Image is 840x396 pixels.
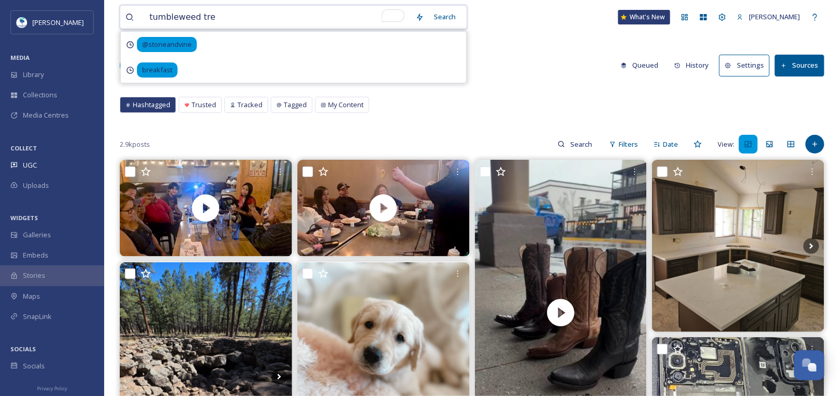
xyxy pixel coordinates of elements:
[23,110,69,120] span: Media Centres
[718,139,734,149] span: View:
[37,385,67,392] span: Privacy Policy
[237,100,262,110] span: Tracked
[23,70,44,80] span: Library
[297,160,470,257] img: thumbnail
[23,160,37,170] span: UGC
[10,54,30,61] span: MEDIA
[120,160,292,257] img: thumbnail
[120,139,150,149] span: 2.9k posts
[23,361,45,371] span: Socials
[429,7,461,27] div: Search
[775,55,824,76] button: Sources
[23,181,49,190] span: Uploads
[663,139,678,149] span: Date
[749,12,800,21] span: [PERSON_NAME]
[192,100,216,110] span: Trusted
[23,312,52,322] span: SnapLink
[37,381,67,394] a: Privacy Policy
[618,10,670,24] a: What's New
[284,100,307,110] span: Tagged
[133,100,170,110] span: Hashtagged
[719,55,775,76] a: Settings
[619,139,638,149] span: Filters
[328,100,363,110] span: My Content
[565,134,599,155] input: Search
[669,55,720,75] a: History
[23,250,48,260] span: Embeds
[32,18,84,27] span: [PERSON_NAME]
[23,291,40,301] span: Maps
[23,90,57,100] span: Collections
[652,160,824,332] img: You know that “almost there” stage where you can finally see it coming together? That’s where we’...
[23,230,51,240] span: Galleries
[616,55,669,75] a: Queued
[732,7,806,27] a: [PERSON_NAME]
[616,55,664,75] button: Queued
[10,144,37,152] span: COLLECT
[137,62,178,78] span: breakfast
[297,160,470,257] video: 🔥 Happy Birthday, Pablo! 🔥 Celebrating another trip around the sun the only way that matters — wi...
[10,345,36,353] span: SOCIALS
[120,160,292,257] video: 🎉 Happy Birthday, Liza! 🎂 Wishing you a year filled with joy, laughter, and unforgettable sushi m...
[144,6,410,29] input: To enrich screen reader interactions, please activate Accessibility in Grammarly extension settings
[794,350,824,380] button: Open Chat
[17,17,27,28] img: download.jpeg
[23,271,45,280] span: Stories
[669,55,714,75] button: History
[137,37,197,52] span: @stoneandvine
[10,214,38,222] span: WIDGETS
[719,55,770,76] button: Settings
